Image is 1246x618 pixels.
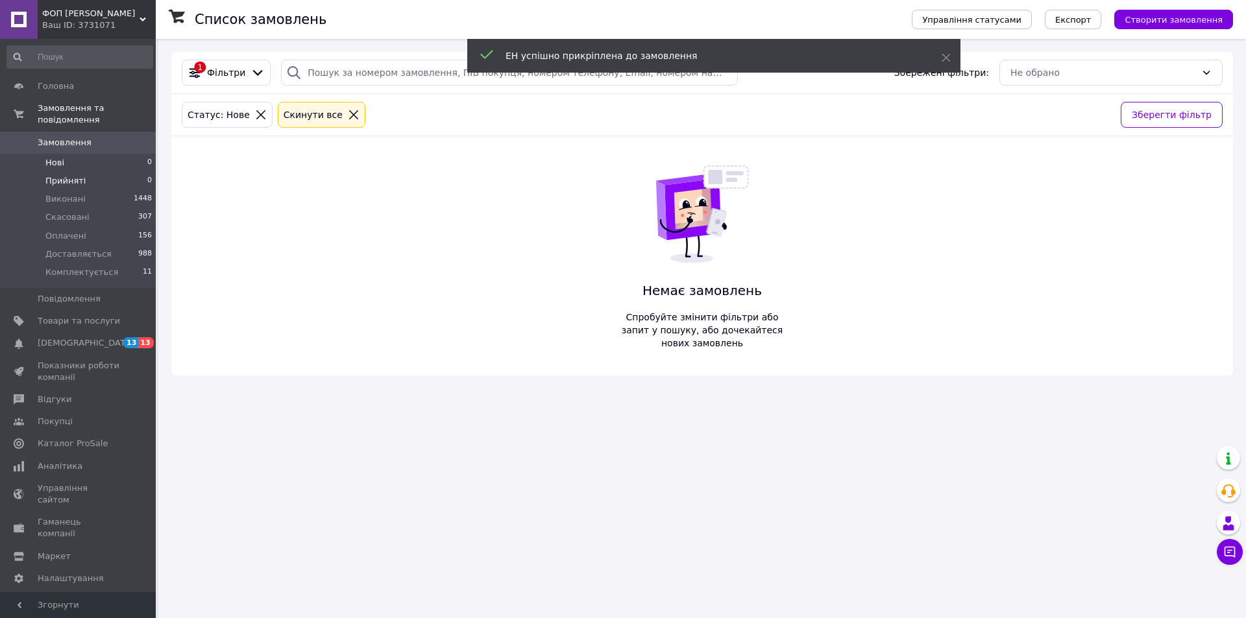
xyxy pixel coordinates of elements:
span: Замовлення та повідомлення [38,102,156,126]
span: Фільтри [207,66,245,79]
span: Управління сайтом [38,482,120,506]
span: Виконані [45,193,86,205]
button: Створити замовлення [1114,10,1233,29]
span: Скасовані [45,211,90,223]
span: Головна [38,80,74,92]
span: 13 [123,337,138,348]
button: Чат з покупцем [1217,539,1243,565]
span: 307 [138,211,152,223]
span: [DEMOGRAPHIC_DATA] [38,337,134,349]
span: Оплачені [45,230,86,242]
span: Відгуки [38,394,71,405]
span: Немає замовлень [617,281,788,300]
span: 0 [147,157,152,169]
span: 0 [147,175,152,187]
div: Cкинути все [281,108,345,122]
span: Налаштування [38,573,104,584]
span: 156 [138,230,152,242]
input: Пошук [6,45,153,69]
button: Зберегти фільтр [1121,102,1223,128]
span: Товари та послуги [38,315,120,327]
div: Статус: Нове [185,108,252,122]
span: 988 [138,248,152,260]
span: ФОП Босенко М.Н. [42,8,140,19]
div: Ваш ID: 3731071 [42,19,156,31]
button: Управління статусами [912,10,1032,29]
span: Прийняті [45,175,86,187]
span: 1448 [134,193,152,205]
span: Спробуйте змінити фільтри або запит у пошуку, або дочекайтеся нових замовлень [617,311,788,350]
span: Зберегти фільтр [1132,108,1212,122]
span: Створити замовлення [1125,15,1223,25]
span: Експорт [1055,15,1092,25]
div: Не обрано [1010,65,1196,80]
span: Замовлення [38,137,92,149]
span: Показники роботи компанії [38,360,120,383]
span: Покупці [38,416,73,427]
span: 13 [138,337,153,348]
span: Управління статусами [922,15,1021,25]
span: Нові [45,157,64,169]
a: Створити замовлення [1101,14,1233,24]
span: Гаманець компанії [38,516,120,540]
span: 11 [143,267,152,278]
button: Експорт [1045,10,1102,29]
span: Доставляється [45,248,112,260]
span: Повідомлення [38,293,101,305]
span: Комплектується [45,267,118,278]
h1: Список замовлень [195,12,326,27]
div: ЕН успішно прикріплена до замовлення [506,49,909,62]
span: Каталог ProSale [38,438,108,449]
span: Аналітика [38,460,82,472]
span: Маркет [38,551,71,562]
